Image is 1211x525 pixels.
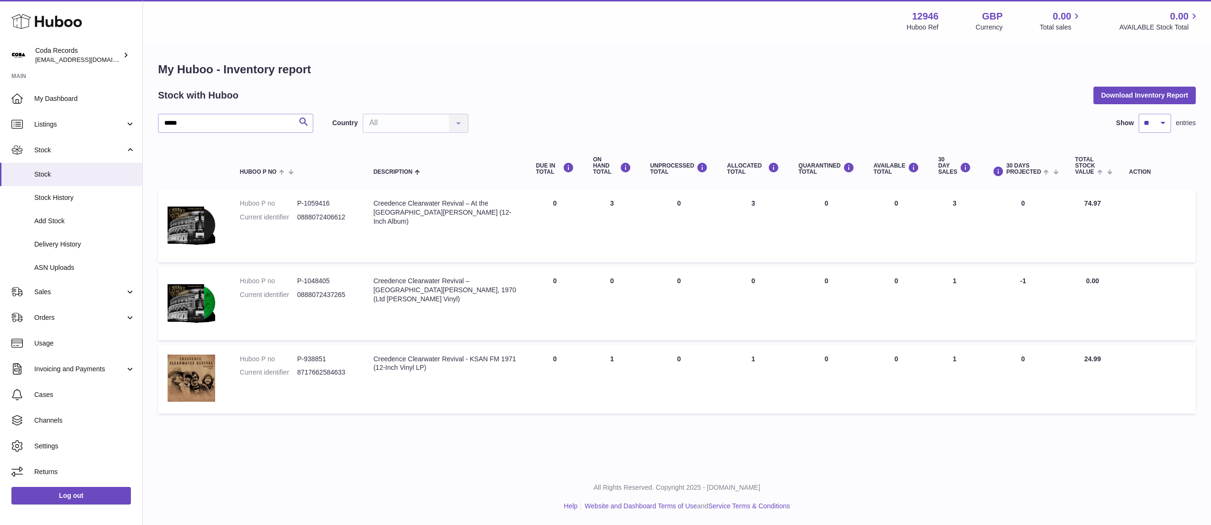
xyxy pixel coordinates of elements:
span: Returns [34,467,135,476]
img: product image [168,355,215,402]
dt: Huboo P no [240,277,297,286]
p: All Rights Reserved. Copyright 2025 - [DOMAIN_NAME] [150,483,1203,492]
span: 74.97 [1084,199,1101,207]
dd: 8717662584633 [297,368,354,377]
td: 0 [641,189,718,262]
div: Huboo Ref [907,23,939,32]
button: Download Inventory Report [1093,87,1196,104]
span: [EMAIL_ADDRESS][DOMAIN_NAME] [35,56,140,63]
span: Settings [34,442,135,451]
td: 0 [641,345,718,414]
span: 24.99 [1084,355,1101,363]
img: haz@pcatmedia.com [11,48,26,62]
span: 0.00 [1053,10,1072,23]
span: Stock History [34,193,135,202]
span: Total stock value [1075,157,1095,176]
span: 0 [824,277,828,285]
td: -1 [981,267,1066,340]
h2: Stock with Huboo [158,89,238,102]
div: Creedence Clearwater Revival - KSAN FM 1971 (12-Inch Vinyl LP) [373,355,516,373]
span: My Dashboard [34,94,135,103]
td: 3 [584,189,641,262]
span: Delivery History [34,240,135,249]
span: Add Stock [34,217,135,226]
span: Sales [34,287,125,297]
a: Service Terms & Conditions [708,502,790,510]
div: ALLOCATED Total [727,162,779,175]
strong: 12946 [912,10,939,23]
td: 0 [526,345,584,414]
span: AVAILABLE Stock Total [1119,23,1200,32]
span: Stock [34,146,125,155]
li: and [581,502,790,511]
a: Website and Dashboard Terms of Use [585,502,697,510]
a: Log out [11,487,131,504]
span: 0.00 [1086,277,1099,285]
span: entries [1176,119,1196,128]
td: 0 [641,267,718,340]
span: Usage [34,339,135,348]
img: product image [168,199,215,250]
td: 3 [929,189,981,262]
dd: 0888072437265 [297,290,354,299]
span: Cases [34,390,135,399]
span: 0 [824,199,828,207]
strong: GBP [982,10,1003,23]
a: 0.00 Total sales [1040,10,1082,32]
span: Total sales [1040,23,1082,32]
div: Creedence Clearwater Revival – At the [GEOGRAPHIC_DATA][PERSON_NAME] (12-Inch Album) [373,199,516,226]
span: Stock [34,170,135,179]
td: 1 [929,345,981,414]
td: 3 [717,189,789,262]
td: 0 [981,189,1066,262]
div: QUARANTINED Total [798,162,854,175]
span: Listings [34,120,125,129]
div: AVAILABLE Total [874,162,919,175]
dt: Huboo P no [240,199,297,208]
span: Channels [34,416,135,425]
div: UNPROCESSED Total [650,162,708,175]
div: ON HAND Total [593,157,631,176]
dd: P-1048405 [297,277,354,286]
td: 0 [717,267,789,340]
dt: Current identifier [240,213,297,222]
span: 0.00 [1170,10,1189,23]
span: ASN Uploads [34,263,135,272]
a: 0.00 AVAILABLE Stock Total [1119,10,1200,32]
td: 0 [584,267,641,340]
div: Coda Records [35,46,121,64]
td: 0 [864,267,929,340]
img: product image [168,277,215,328]
td: 0 [526,267,584,340]
span: 30 DAYS PROJECTED [1006,163,1041,175]
span: Huboo P no [240,169,277,175]
div: 30 DAY SALES [938,157,971,176]
td: 0 [864,189,929,262]
div: Currency [976,23,1003,32]
td: 0 [526,189,584,262]
td: 1 [929,267,981,340]
div: DUE IN TOTAL [536,162,574,175]
label: Show [1116,119,1134,128]
td: 1 [717,345,789,414]
dd: P-1059416 [297,199,354,208]
dd: P-938851 [297,355,354,364]
div: Action [1129,169,1186,175]
h1: My Huboo - Inventory report [158,62,1196,77]
dt: Huboo P no [240,355,297,364]
label: Country [332,119,358,128]
dt: Current identifier [240,368,297,377]
td: 0 [981,345,1066,414]
span: Description [373,169,412,175]
div: Creedence Clearwater Revival – [GEOGRAPHIC_DATA][PERSON_NAME], 1970 (Ltd [PERSON_NAME] Vinyl) [373,277,516,304]
span: 0 [824,355,828,363]
dd: 0888072406612 [297,213,354,222]
td: 1 [584,345,641,414]
a: Help [564,502,578,510]
span: Orders [34,313,125,322]
td: 0 [864,345,929,414]
dt: Current identifier [240,290,297,299]
span: Invoicing and Payments [34,365,125,374]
